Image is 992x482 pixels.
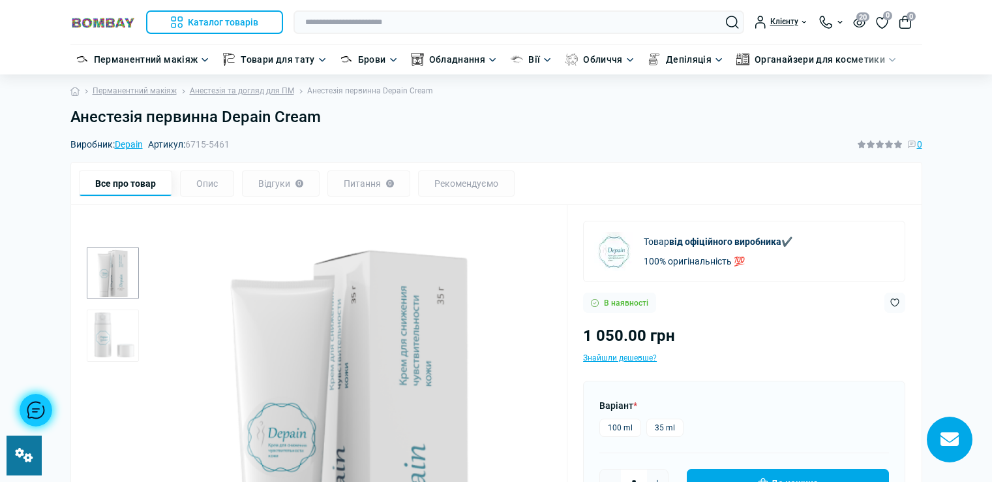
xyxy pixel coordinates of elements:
[528,52,540,67] a: Вії
[148,140,230,149] span: Артикул:
[70,108,922,127] h1: Анестезія первинна Depain Cream
[884,293,905,313] button: Wishlist button
[87,310,139,362] div: 2 / 2
[907,12,916,21] span: 0
[294,85,433,97] li: Анестезія первинна Depain Cream
[565,53,578,66] img: Обличчя
[70,74,922,108] nav: breadcrumb
[70,140,143,149] span: Виробник:
[79,170,172,197] div: Все про товар
[510,53,523,66] img: Вії
[853,16,865,27] button: 20
[726,16,739,29] button: Search
[644,254,792,268] p: 100% оригінальність 💯
[87,247,139,299] img: Анестезія первинна Depain Cream
[327,170,410,197] div: Питання
[180,170,234,197] div: Опис
[429,52,486,67] a: Обладнання
[583,353,657,362] span: Знайшли дешевше?
[222,53,235,66] img: Товари для тату
[94,52,198,67] a: Перманентний макіяж
[76,53,89,66] img: Перманентний макіяж
[736,53,749,66] img: Органайзери для косметики
[755,52,885,67] a: Органайзери для косметики
[594,232,633,271] img: Depain
[917,137,922,152] span: 0
[411,53,424,66] img: Обладнання
[241,52,314,67] a: Товари для тату
[856,12,869,22] span: 20
[340,53,353,66] img: Брови
[669,236,781,247] b: від офіційного виробника
[583,52,623,67] a: Обличчя
[583,293,656,313] div: В наявності
[185,139,230,150] span: 6715-5461
[87,310,139,362] img: Анестезія первинна Depain Cream
[644,234,792,249] p: Товар ✔️
[358,52,386,67] a: Брови
[646,419,684,437] label: 35 ml
[87,247,139,299] div: 1 / 2
[242,170,320,197] div: Відгуки
[93,85,177,97] a: Перманентний макіяж
[190,85,294,97] a: Анестезія та догляд для ПМ
[876,15,888,29] a: 0
[599,419,641,437] label: 100 ml
[70,16,136,29] img: BOMBAY
[883,11,892,20] span: 0
[666,52,712,67] a: Депіляція
[599,398,637,413] label: Варіант
[899,16,912,29] button: 0
[146,10,284,34] button: Каталог товарів
[648,53,661,66] img: Депіляція
[583,327,675,345] span: 1 050.00 грн
[418,170,515,197] div: Рекомендуємо
[115,139,143,150] a: Depain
